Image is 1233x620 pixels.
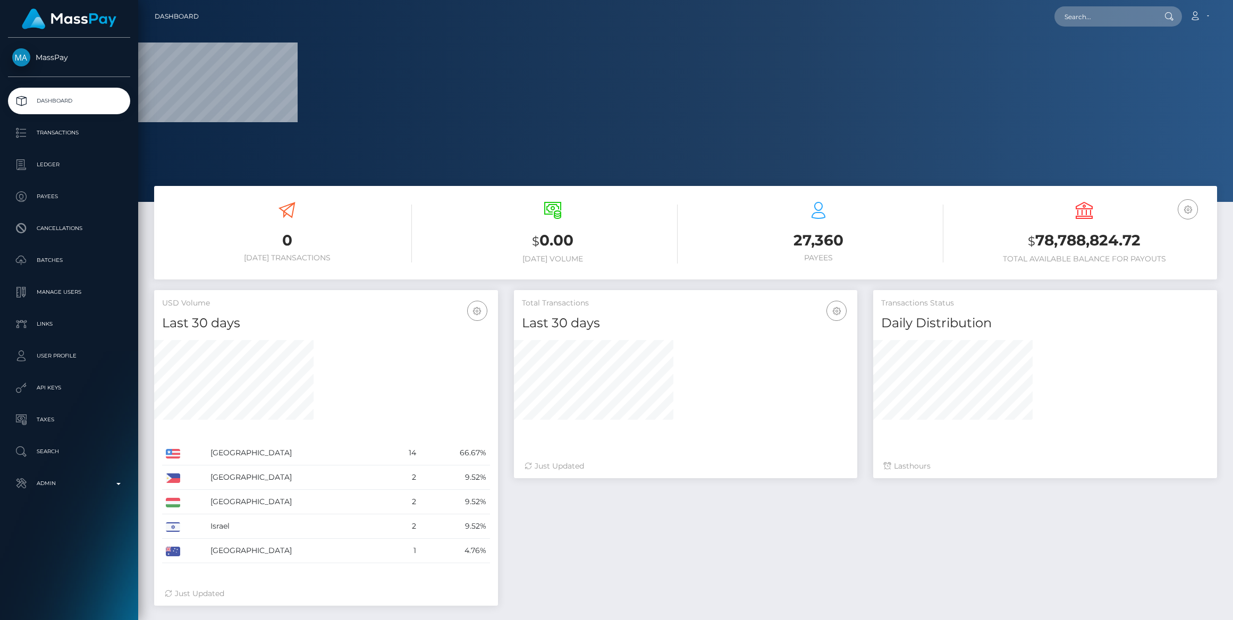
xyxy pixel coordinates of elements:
p: Dashboard [12,93,126,109]
a: Search [8,438,130,465]
img: MassPay Logo [22,9,116,29]
a: Admin [8,470,130,497]
img: IL.png [166,522,180,532]
a: User Profile [8,343,130,369]
h6: [DATE] Transactions [162,253,412,262]
div: Just Updated [525,461,847,472]
td: 2 [390,514,420,539]
h4: Daily Distribution [881,314,1209,333]
div: Just Updated [165,588,487,599]
td: [GEOGRAPHIC_DATA] [207,539,389,563]
td: 9.52% [420,490,490,514]
td: 9.52% [420,514,490,539]
a: Manage Users [8,279,130,305]
h5: Transactions Status [881,298,1209,309]
a: Batches [8,247,130,274]
h3: 78,788,824.72 [959,230,1209,252]
a: Payees [8,183,130,210]
p: Taxes [12,412,126,428]
a: Cancellations [8,215,130,242]
h3: 0.00 [428,230,678,252]
small: $ [532,234,539,249]
p: Search [12,444,126,460]
a: Links [8,311,130,337]
td: 9.52% [420,465,490,490]
small: $ [1028,234,1035,249]
p: Admin [12,475,126,491]
span: MassPay [8,53,130,62]
img: PH.png [166,473,180,483]
p: Manage Users [12,284,126,300]
h6: [DATE] Volume [428,254,678,264]
p: Links [12,316,126,332]
h4: Last 30 days [522,314,850,333]
img: US.png [166,449,180,458]
td: 2 [390,490,420,514]
td: 1 [390,539,420,563]
a: Dashboard [8,88,130,114]
h3: 27,360 [694,230,943,251]
p: Payees [12,189,126,205]
td: [GEOGRAPHIC_DATA] [207,490,389,514]
h5: Total Transactions [522,298,850,309]
td: Israel [207,514,389,539]
a: API Keys [8,375,130,401]
input: Search... [1054,6,1154,27]
img: MassPay [12,48,30,66]
a: Dashboard [155,5,199,28]
p: Cancellations [12,220,126,236]
td: 4.76% [420,539,490,563]
a: Ledger [8,151,130,178]
img: AU.png [166,547,180,556]
h4: Last 30 days [162,314,490,333]
td: 2 [390,465,420,490]
h3: 0 [162,230,412,251]
p: Ledger [12,157,126,173]
p: API Keys [12,380,126,396]
h5: USD Volume [162,298,490,309]
p: Batches [12,252,126,268]
img: HU.png [166,498,180,507]
td: 14 [390,441,420,465]
p: User Profile [12,348,126,364]
a: Taxes [8,406,130,433]
div: Last hours [884,461,1206,472]
h6: Total Available Balance for Payouts [959,254,1209,264]
td: [GEOGRAPHIC_DATA] [207,465,389,490]
td: 66.67% [420,441,490,465]
a: Transactions [8,120,130,146]
td: [GEOGRAPHIC_DATA] [207,441,389,465]
p: Transactions [12,125,126,141]
h6: Payees [694,253,943,262]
